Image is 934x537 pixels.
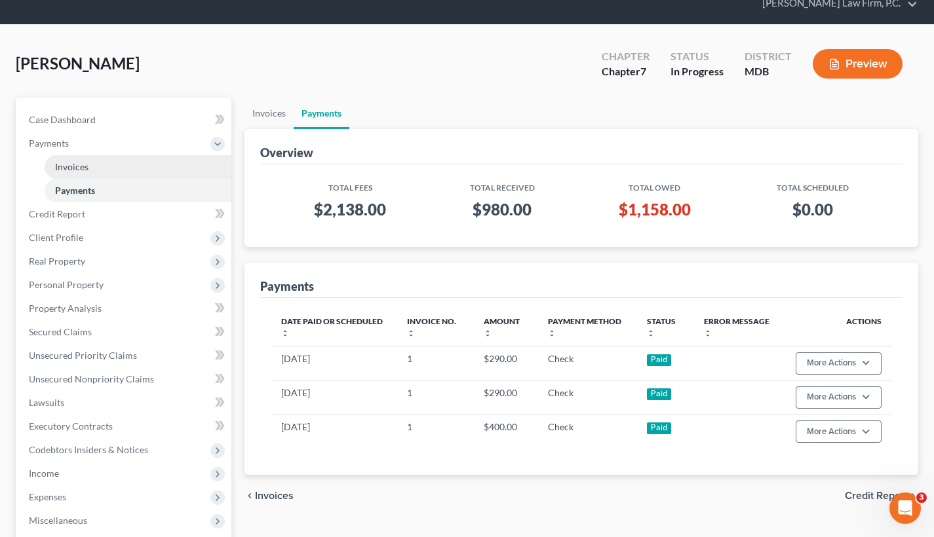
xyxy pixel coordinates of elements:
[29,491,66,502] span: Expenses
[271,415,397,449] td: [DATE]
[271,380,397,415] td: [DATE]
[260,145,313,160] div: Overview
[29,255,85,267] span: Real Property
[18,391,231,415] a: Lawsuits
[671,64,724,79] div: In Progress
[29,350,137,361] span: Unsecured Priority Claims
[294,98,349,129] a: Payments
[271,175,429,194] th: Total Fees
[397,380,473,415] td: 1
[429,175,575,194] th: Total Received
[704,329,712,337] i: unfold_more
[255,491,294,501] span: Invoices
[16,54,140,73] span: [PERSON_NAME]
[18,367,231,391] a: Unsecured Nonpriority Claims
[744,199,882,220] h3: $0.00
[244,491,255,501] i: chevron_left
[29,468,59,479] span: Income
[537,380,636,415] td: Check
[602,49,650,64] div: Chapter
[29,138,69,149] span: Payments
[397,415,473,449] td: 1
[602,64,650,79] div: Chapter
[397,346,473,380] td: 1
[647,388,672,400] div: Paid
[18,320,231,344] a: Secured Claims
[55,161,88,172] span: Invoices
[484,316,520,337] a: Amountunfold_more
[745,64,792,79] div: MDB
[281,329,289,337] i: unfold_more
[796,352,882,375] button: More Actions
[548,329,556,337] i: unfold_more
[796,420,882,443] button: More Actions
[845,491,908,501] span: Credit Report
[29,232,83,243] span: Client Profile
[29,515,87,526] span: Miscellaneous
[440,199,565,220] h3: $980.00
[18,344,231,367] a: Unsecured Priority Claims
[45,179,231,202] a: Payments
[845,491,918,501] button: Credit Report chevron_right
[733,175,892,194] th: Total Scheduled
[281,199,419,220] h3: $2,138.00
[575,175,734,194] th: Total Owed
[537,415,636,449] td: Check
[745,49,792,64] div: District
[473,380,537,415] td: $290.00
[18,202,231,226] a: Credit Report
[29,114,96,125] span: Case Dashboard
[407,329,415,337] i: unfold_more
[586,199,724,220] h3: $1,158.00
[29,373,154,384] span: Unsecured Nonpriority Claims
[18,108,231,132] a: Case Dashboard
[647,316,676,337] a: Statusunfold_more
[889,492,921,524] iframe: Intercom live chat
[647,422,672,434] div: Paid
[473,346,537,380] td: $290.00
[473,415,537,449] td: $400.00
[29,208,85,219] span: Credit Report
[704,316,769,337] a: Error Messageunfold_more
[796,386,882,409] button: More Actions
[671,49,724,64] div: Status
[244,98,294,129] a: Invoices
[908,491,918,501] i: chevron_right
[548,316,621,337] a: Payment Methodunfold_more
[916,492,927,503] span: 3
[29,420,113,432] span: Executory Contracts
[537,346,636,380] td: Check
[29,444,148,455] span: Codebtors Insiders & Notices
[785,308,892,346] th: Actions
[407,316,456,337] a: Invoice No.unfold_more
[18,297,231,320] a: Property Analysis
[260,278,314,294] div: Payments
[813,49,903,79] button: Preview
[640,65,646,77] span: 7
[55,185,95,196] span: Payments
[647,354,672,366] div: Paid
[281,316,383,337] a: Date Paid or Scheduledunfold_more
[484,329,492,337] i: unfold_more
[29,303,102,314] span: Property Analysis
[18,415,231,438] a: Executory Contracts
[29,397,64,408] span: Lawsuits
[29,326,92,337] span: Secured Claims
[45,155,231,179] a: Invoices
[244,491,294,501] button: chevron_left Invoices
[647,329,655,337] i: unfold_more
[271,346,397,380] td: [DATE]
[29,279,104,290] span: Personal Property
